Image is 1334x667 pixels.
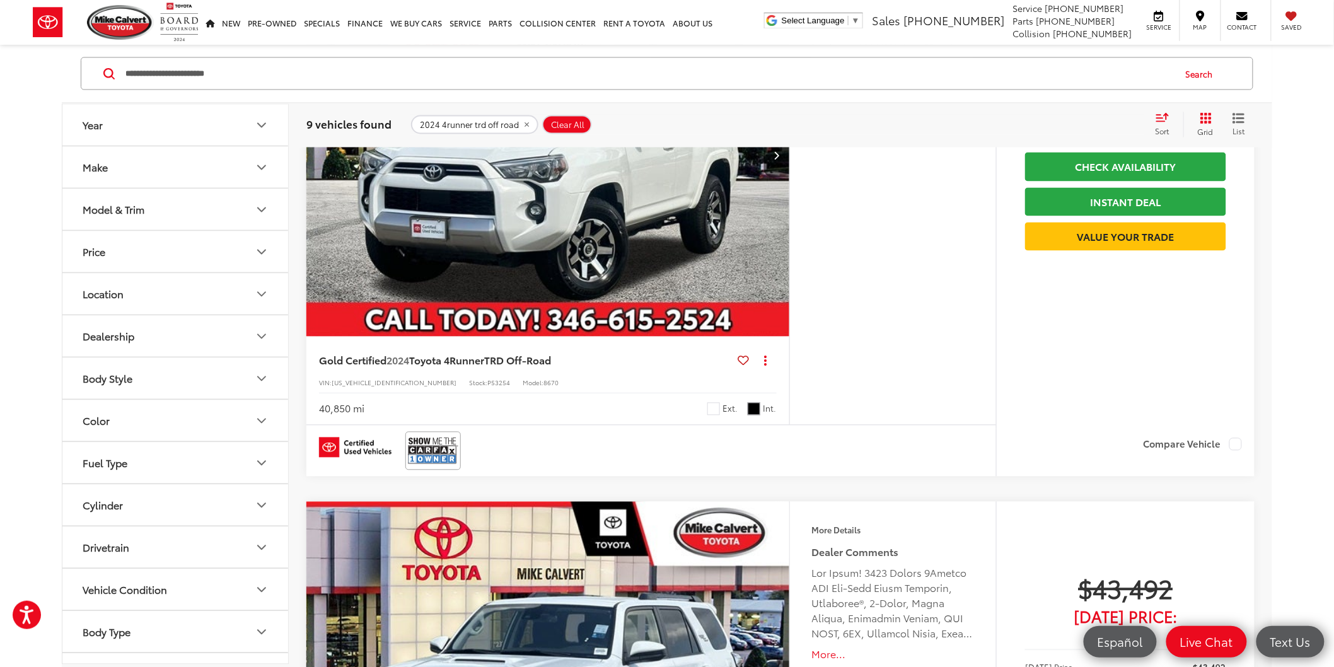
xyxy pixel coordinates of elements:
span: [PHONE_NUMBER] [1045,2,1124,14]
span: Español [1091,634,1149,649]
div: Location [254,286,269,301]
div: Dealership [83,330,134,342]
button: List View [1223,112,1255,137]
img: View CARFAX report [408,434,458,468]
div: Body Type [254,624,269,639]
button: Body StyleBody Style [62,357,289,398]
span: Ext. [723,403,738,415]
span: Graphite [748,403,760,415]
button: MakeMake [62,146,289,187]
button: Model & TrimModel & Trim [62,188,289,229]
span: Int. [763,403,777,415]
div: Year [83,119,103,130]
div: Dealership [254,328,269,344]
div: Cylinder [254,497,269,513]
span: Contact [1227,23,1257,32]
button: YearYear [62,104,289,145]
div: Drivetrain [83,541,129,553]
button: LocationLocation [62,273,289,314]
div: 40,850 mi [319,402,364,416]
span: VIN: [319,378,332,388]
button: Actions [755,349,777,371]
span: Live Chat [1174,634,1239,649]
span: Map [1186,23,1214,32]
button: Search [1174,58,1231,90]
span: Model: [523,378,543,388]
span: [PHONE_NUMBER] [1036,14,1115,27]
div: Model & Trim [254,202,269,217]
span: Clear All [551,120,584,130]
button: Fuel TypeFuel Type [62,442,289,483]
label: Compare Vehicle [1143,438,1242,451]
div: Cylinder [83,499,123,511]
span: Grid [1198,127,1214,137]
div: Vehicle Condition [254,582,269,597]
a: Live Chat [1166,626,1247,658]
span: TRD Off-Road [484,353,551,368]
button: remove 2024%204runner%20trd%20off%20road [411,115,538,134]
a: Value Your Trade [1025,223,1226,251]
a: Gold Certified2024Toyota 4RunnerTRD Off-Road [319,354,733,368]
button: DrivetrainDrivetrain [62,526,289,567]
span: Sales [872,12,900,28]
input: Search by Make, Model, or Keyword [124,59,1174,89]
div: Year [254,117,269,132]
span: $43,492 [1025,572,1226,604]
div: Model & Trim [83,203,144,215]
button: Grid View [1183,112,1223,137]
div: Price [254,244,269,259]
span: [PHONE_NUMBER] [1053,27,1132,40]
div: Color [83,414,110,426]
div: Make [254,159,269,175]
button: Body TypeBody Type [62,611,289,652]
span: [US_VEHICLE_IDENTIFICATION_NUMBER] [332,378,456,388]
span: Parts [1013,14,1034,27]
span: Toyota 4Runner [409,353,484,368]
span: Select Language [782,16,845,25]
span: Collision [1013,27,1051,40]
div: Body Style [83,372,132,384]
button: Select sort value [1149,112,1183,137]
button: DealershipDealership [62,315,289,356]
span: [DATE] Price: [1025,610,1226,623]
button: More... [812,647,974,662]
button: PricePrice [62,231,289,272]
span: 2024 4runner trd off road [420,120,519,130]
span: 9 vehicles found [306,117,391,132]
span: Service [1145,23,1173,32]
span: Service [1013,2,1043,14]
button: Clear All [542,115,592,134]
div: Fuel Type [83,456,127,468]
span: List [1232,126,1245,137]
button: Next image [764,134,789,178]
span: Sort [1156,126,1169,137]
div: Vehicle Condition [83,583,167,595]
div: Drivetrain [254,540,269,555]
span: Stock: [469,378,487,388]
div: Body Style [254,371,269,386]
a: Select Language​ [782,16,860,25]
div: Make [83,161,108,173]
span: 8670 [543,378,559,388]
div: Lor Ipsum! 3423 Dolors 9Ametco ADI Eli-Sedd Eiusm Temporin, Utlaboree®, 2-Dolor, Magna Aliqua, En... [812,565,974,641]
div: Price [83,245,105,257]
span: ▼ [852,16,860,25]
div: Location [83,287,124,299]
button: Vehicle ConditionVehicle Condition [62,569,289,610]
span: P53254 [487,378,510,388]
a: Español [1084,626,1157,658]
span: Saved [1278,23,1306,32]
a: Check Availability [1025,153,1226,181]
div: Color [254,413,269,428]
a: Instant Deal [1025,188,1226,216]
button: ColorColor [62,400,289,441]
span: Text Us [1264,634,1317,649]
img: Toyota Certified Used Vehicles [319,438,391,458]
span: 2024 [386,353,409,368]
img: Mike Calvert Toyota [87,5,154,40]
div: Fuel Type [254,455,269,470]
h5: Dealer Comments [812,545,974,560]
div: Body Type [83,625,130,637]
